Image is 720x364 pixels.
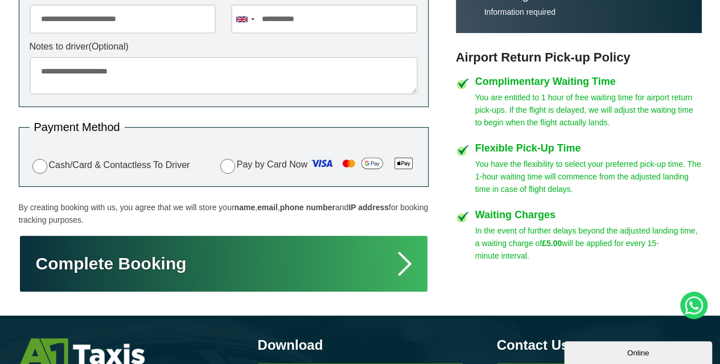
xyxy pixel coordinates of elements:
strong: phone number [280,203,335,212]
h3: Contact Us [497,338,702,352]
label: Notes to driver [30,42,418,51]
h3: Download [258,338,463,352]
input: Pay by Card Now [220,159,235,174]
h3: Airport Return Pick-up Policy [456,50,702,65]
p: By creating booking with us, you agree that we will store your , , and for booking tracking purpo... [19,201,429,226]
label: Pay by Card Now [217,154,418,176]
strong: £5.00 [542,239,562,248]
h4: Waiting Charges [475,210,702,220]
strong: email [257,203,278,212]
h4: Complimentary Waiting Time [475,76,702,87]
p: Information required [484,7,690,17]
strong: name [234,203,255,212]
legend: Payment Method [30,121,125,133]
label: Cash/Card & Contactless To Driver [30,157,190,174]
span: (Optional) [89,42,129,51]
input: Cash/Card & Contactless To Driver [32,159,47,174]
p: You are entitled to 1 hour of free waiting time for airport return pick-ups. If the flight is del... [475,91,702,129]
h4: Flexible Pick-Up Time [475,143,702,153]
div: United Kingdom: +44 [232,5,258,33]
p: You have the flexibility to select your preferred pick-up time. The 1-hour waiting time will comm... [475,158,702,195]
iframe: chat widget [564,339,714,364]
strong: IP address [348,203,389,212]
button: Complete Booking [19,235,429,293]
p: In the event of further delays beyond the adjusted landing time, a waiting charge of will be appl... [475,224,702,262]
